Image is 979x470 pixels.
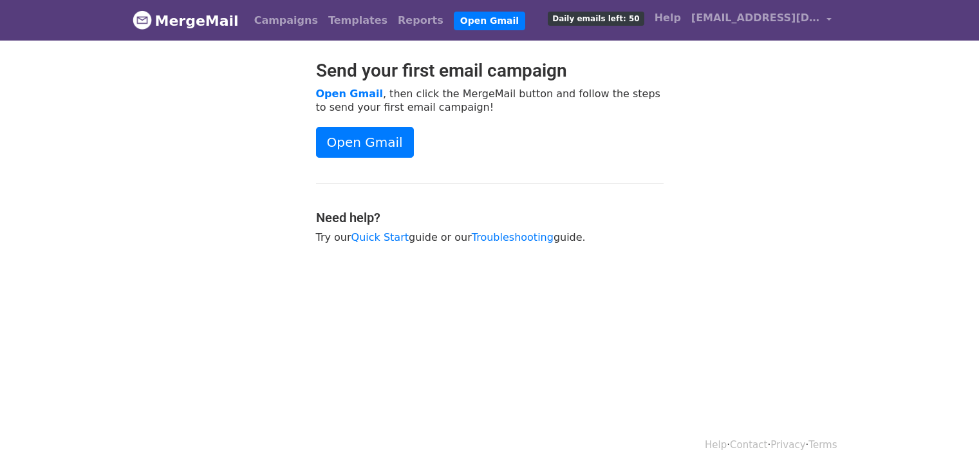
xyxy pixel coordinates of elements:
[133,10,152,30] img: MergeMail logo
[705,439,727,451] a: Help
[691,10,820,26] span: [EMAIL_ADDRESS][DOMAIN_NAME]
[808,439,837,451] a: Terms
[133,7,239,34] a: MergeMail
[393,8,449,33] a: Reports
[316,87,664,114] p: , then click the MergeMail button and follow the steps to send your first email campaign!
[472,231,554,243] a: Troubleshooting
[249,8,323,33] a: Campaigns
[649,5,686,31] a: Help
[915,408,979,470] iframe: Chat Widget
[770,439,805,451] a: Privacy
[316,88,383,100] a: Open Gmail
[454,12,525,30] a: Open Gmail
[543,5,649,31] a: Daily emails left: 50
[316,127,414,158] a: Open Gmail
[686,5,837,35] a: [EMAIL_ADDRESS][DOMAIN_NAME]
[316,230,664,244] p: Try our guide or our guide.
[730,439,767,451] a: Contact
[316,60,664,82] h2: Send your first email campaign
[323,8,393,33] a: Templates
[351,231,409,243] a: Quick Start
[316,210,664,225] h4: Need help?
[548,12,644,26] span: Daily emails left: 50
